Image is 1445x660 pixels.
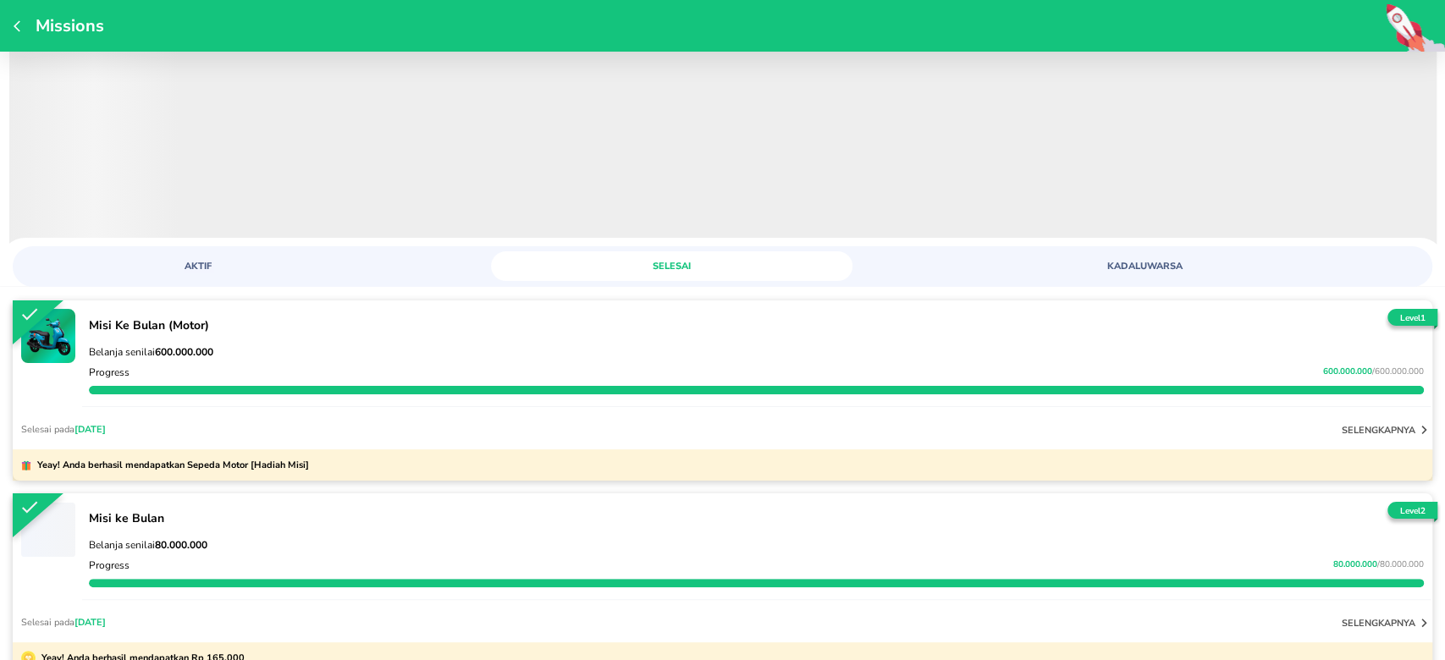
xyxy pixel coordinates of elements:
[1333,558,1377,570] span: 80.000.000
[155,345,213,359] strong: 600.000.000
[964,251,1427,281] a: KADALUWARSA
[21,423,106,436] p: Selesai pada
[491,251,954,281] a: SELESAI
[28,260,369,272] span: AKTIF
[74,423,106,436] span: [DATE]
[1377,558,1424,570] span: / 80.000.000
[1342,617,1415,630] p: selengkapnya
[155,538,207,552] strong: 80.000.000
[13,246,1432,281] div: loyalty mission tabs
[21,502,75,556] button: ‌
[1323,366,1372,377] span: 600.000.000
[27,14,104,37] p: Missions
[18,251,481,281] a: AKTIF
[31,458,309,472] p: Yeay! Anda berhasil mendapatkan Sepeda Motor [Hadiah Misi]
[89,538,207,552] span: Belanja senilai
[89,345,213,359] span: Belanja senilai
[974,260,1315,272] span: KADALUWARSA
[501,260,842,272] span: SELESAI
[74,616,106,629] span: [DATE]
[1342,421,1432,438] button: selengkapnya
[89,366,130,379] p: Progress
[1342,424,1415,437] p: selengkapnya
[89,510,1424,526] p: Misi ke Bulan
[21,616,106,629] p: Selesai pada
[1372,366,1424,377] span: / 600.000.000
[1384,312,1441,325] p: Level 1
[89,317,1424,333] p: Misi Ke Bulan (Motor)
[1342,614,1432,631] button: selengkapnya
[1384,505,1441,518] p: Level 2
[89,558,130,572] p: Progress
[9,52,1437,263] button: ‌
